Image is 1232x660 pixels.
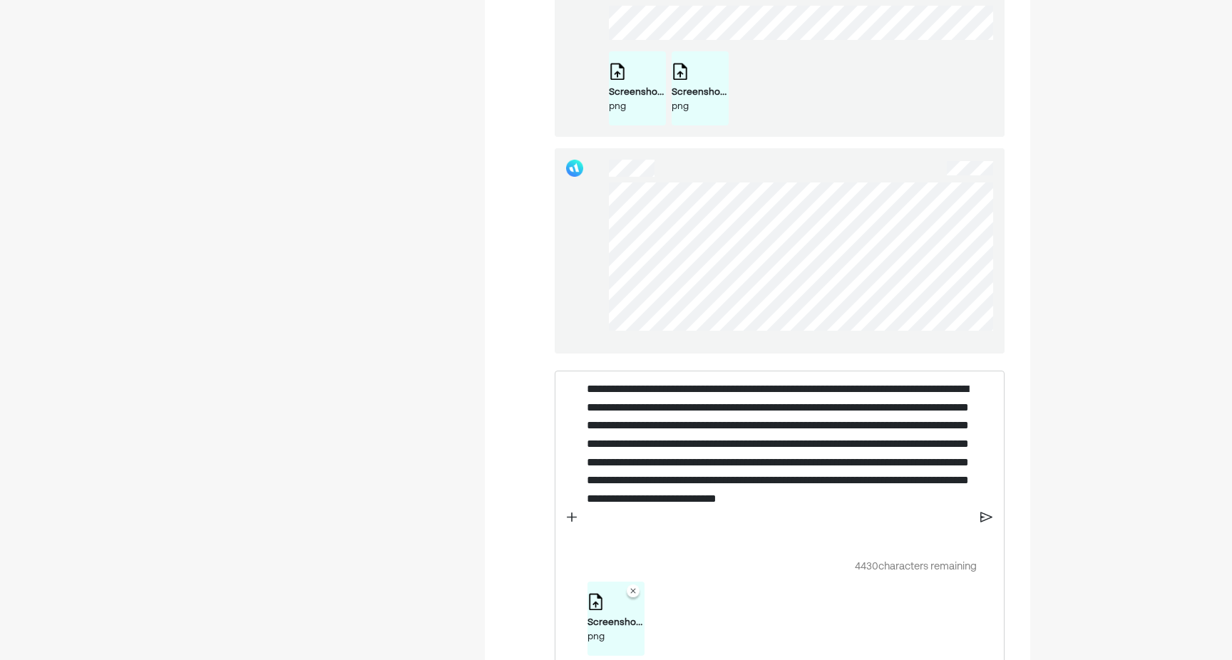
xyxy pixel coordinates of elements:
[672,86,729,100] div: Screenshot [DATE] 1.42.33 PM.png
[580,559,977,574] div: 4430 characters remaining
[587,630,645,644] div: png
[587,616,645,630] div: Screenshot [DATE] 4.05.15 PM.png
[609,86,666,100] div: Screenshot [DATE] 1.42.51 PM.png
[580,371,977,552] div: Rich Text Editor. Editing area: main
[609,100,666,114] div: png
[672,100,729,114] div: png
